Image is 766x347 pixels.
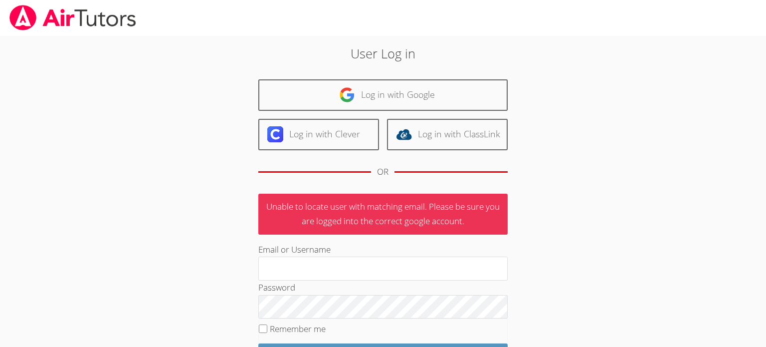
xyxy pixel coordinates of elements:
div: OR [377,165,388,179]
img: classlink-logo-d6bb404cc1216ec64c9a2012d9dc4662098be43eaf13dc465df04b49fa7ab582.svg [396,126,412,142]
p: Unable to locate user with matching email. Please be sure you are logged into the correct google ... [258,194,508,235]
a: Log in with Google [258,79,508,111]
img: google-logo-50288ca7cdecda66e5e0955fdab243c47b7ad437acaf1139b6f446037453330a.svg [339,87,355,103]
a: Log in with Clever [258,119,379,150]
img: airtutors_banner-c4298cdbf04f3fff15de1276eac7730deb9818008684d7c2e4769d2f7ddbe033.png [8,5,137,30]
a: Log in with ClassLink [387,119,508,150]
img: clever-logo-6eab21bc6e7a338710f1a6ff85c0baf02591cd810cc4098c63d3a4b26e2feb20.svg [267,126,283,142]
label: Remember me [270,323,326,335]
h2: User Log in [176,44,589,63]
label: Password [258,282,295,293]
label: Email or Username [258,244,331,255]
